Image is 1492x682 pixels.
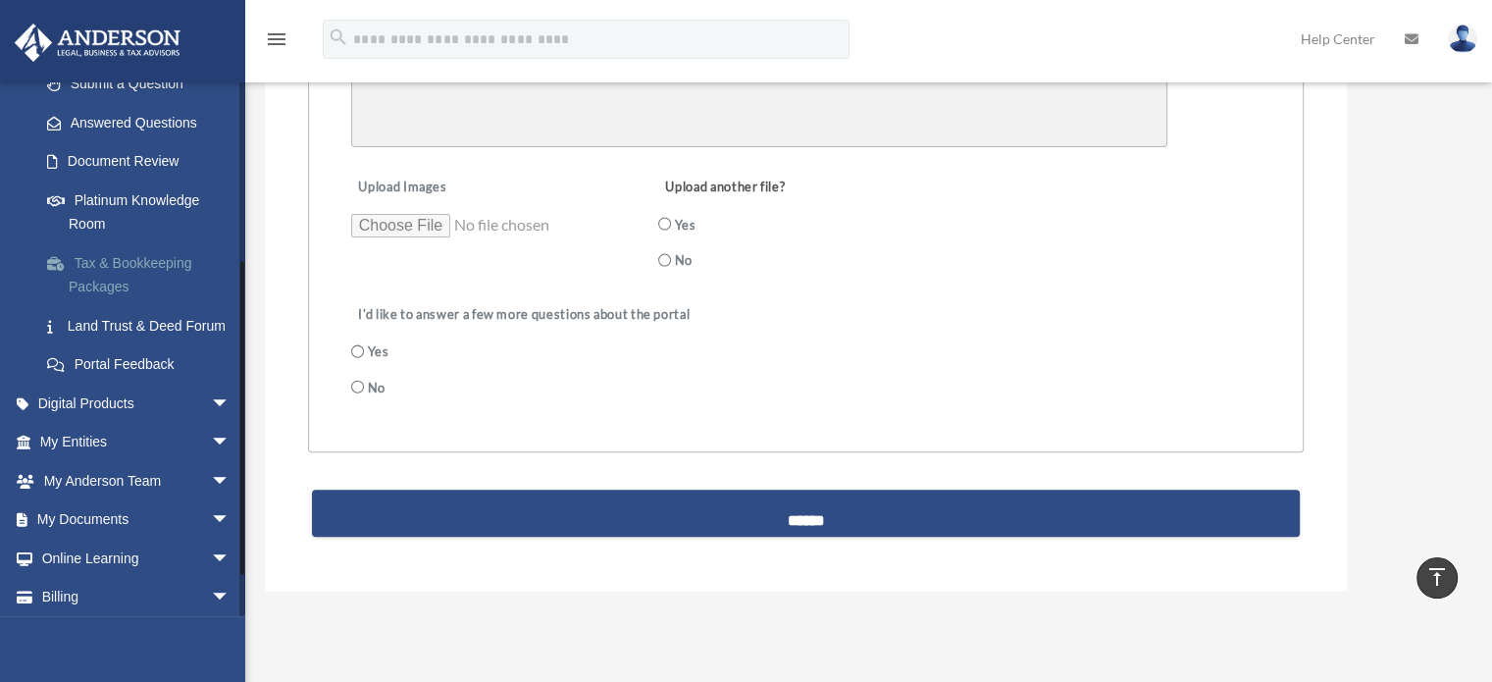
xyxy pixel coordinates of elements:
label: No [368,379,393,406]
img: Anderson Advisors Platinum Portal [9,24,186,62]
a: Submit a Question [27,65,260,104]
a: Billingarrow_drop_down [14,578,260,617]
label: Upload another file? [658,175,790,202]
label: Upload Images [351,175,452,202]
a: Platinum Knowledge Room [27,181,260,243]
a: My Documentsarrow_drop_down [14,500,260,540]
span: arrow_drop_down [211,423,250,463]
a: My Anderson Teamarrow_drop_down [14,461,260,500]
a: Document Review [27,142,260,182]
label: Yes [675,216,704,243]
span: arrow_drop_down [211,539,250,579]
a: Tax & Bookkeeping Packages [27,243,260,306]
img: User Pic [1448,25,1477,53]
span: arrow_drop_down [211,578,250,618]
a: menu [265,34,288,51]
a: Online Learningarrow_drop_down [14,539,260,578]
label: I'd like to answer a few more questions about the portal [351,302,695,330]
a: vertical_align_top [1416,557,1458,599]
a: Digital Productsarrow_drop_down [14,384,260,423]
i: menu [265,27,288,51]
i: vertical_align_top [1425,565,1449,589]
a: Portal Feedback [27,345,250,385]
span: arrow_drop_down [211,384,250,424]
label: No [675,251,700,279]
a: Land Trust & Deed Forum [27,306,260,345]
a: Answered Questions [27,103,260,142]
label: Yes [368,343,397,371]
span: arrow_drop_down [211,500,250,541]
span: arrow_drop_down [211,461,250,501]
i: search [328,26,349,48]
a: My Entitiesarrow_drop_down [14,423,260,462]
